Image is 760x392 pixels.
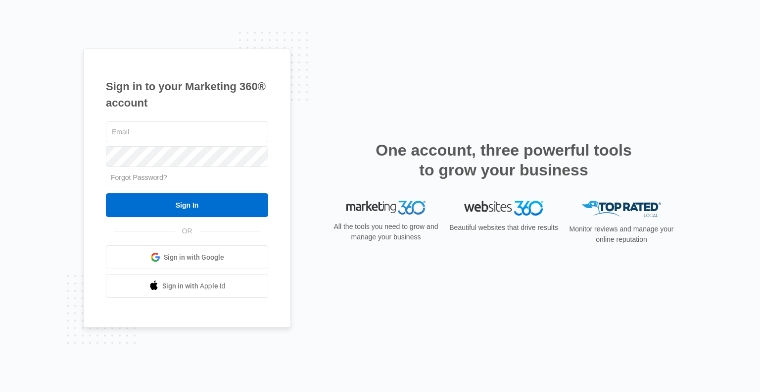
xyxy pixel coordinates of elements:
[106,193,268,217] input: Sign In
[106,245,268,269] a: Sign in with Google
[111,173,167,181] a: Forgot Password?
[346,201,426,215] img: Marketing 360
[106,274,268,298] a: Sign in with Apple Id
[175,226,199,236] span: OR
[582,201,661,217] img: Top Rated Local
[106,78,268,111] h1: Sign in to your Marketing 360® account
[331,222,441,242] p: All the tools you need to grow and manage your business
[106,121,268,142] input: Email
[566,224,677,245] p: Monitor reviews and manage your online reputation
[164,252,224,263] span: Sign in with Google
[464,201,543,215] img: Websites 360
[448,223,559,233] p: Beautiful websites that drive results
[373,140,635,180] h2: One account, three powerful tools to grow your business
[162,281,226,291] span: Sign in with Apple Id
